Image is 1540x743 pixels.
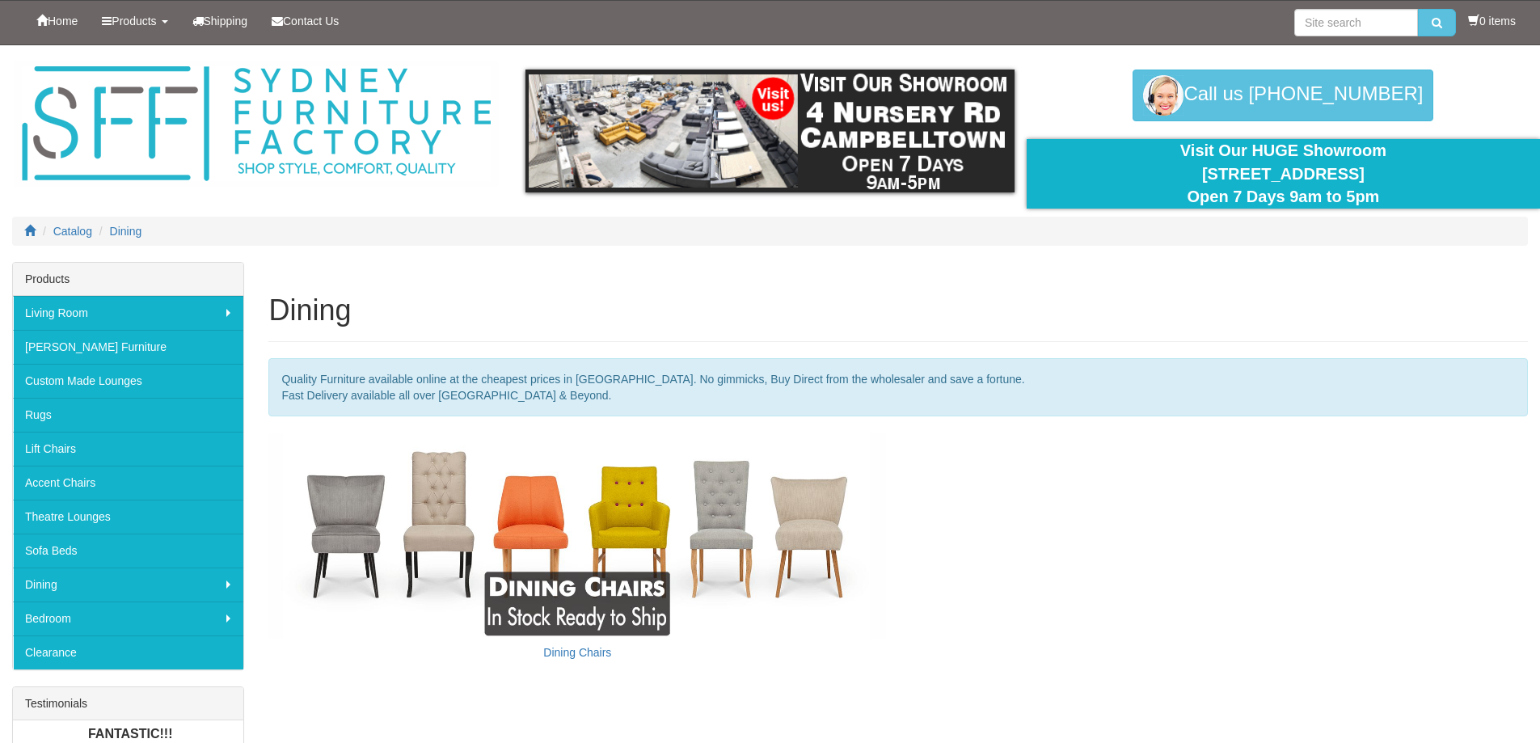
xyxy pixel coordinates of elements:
span: Home [48,15,78,27]
a: Living Room [13,296,243,330]
a: Products [90,1,179,41]
div: Testimonials [13,687,243,720]
a: Clearance [13,635,243,669]
a: Sofa Beds [13,534,243,568]
a: Dining [110,225,142,238]
h1: Dining [268,294,1528,327]
a: Accent Chairs [13,466,243,500]
span: Products [112,15,156,27]
a: Theatre Lounges [13,500,243,534]
b: FANTASTIC!!! [88,727,173,741]
div: Quality Furniture available online at the cheapest prices in [GEOGRAPHIC_DATA]. No gimmicks, Buy ... [268,358,1528,416]
li: 0 items [1468,13,1516,29]
span: Shipping [204,15,248,27]
a: Home [24,1,90,41]
a: Rugs [13,398,243,432]
a: Lift Chairs [13,432,243,466]
img: showroom.gif [525,70,1015,192]
span: Contact Us [283,15,339,27]
a: Shipping [180,1,260,41]
div: Products [13,263,243,296]
a: Catalog [53,225,92,238]
a: Custom Made Lounges [13,364,243,398]
a: Dining [13,568,243,602]
a: Dining Chairs [543,646,611,659]
input: Site search [1294,9,1418,36]
a: Bedroom [13,602,243,635]
img: Sydney Furniture Factory [14,61,499,187]
img: Dining Chairs [268,433,886,639]
div: Visit Our HUGE Showroom [STREET_ADDRESS] Open 7 Days 9am to 5pm [1039,139,1528,209]
a: Contact Us [259,1,351,41]
a: [PERSON_NAME] Furniture [13,330,243,364]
